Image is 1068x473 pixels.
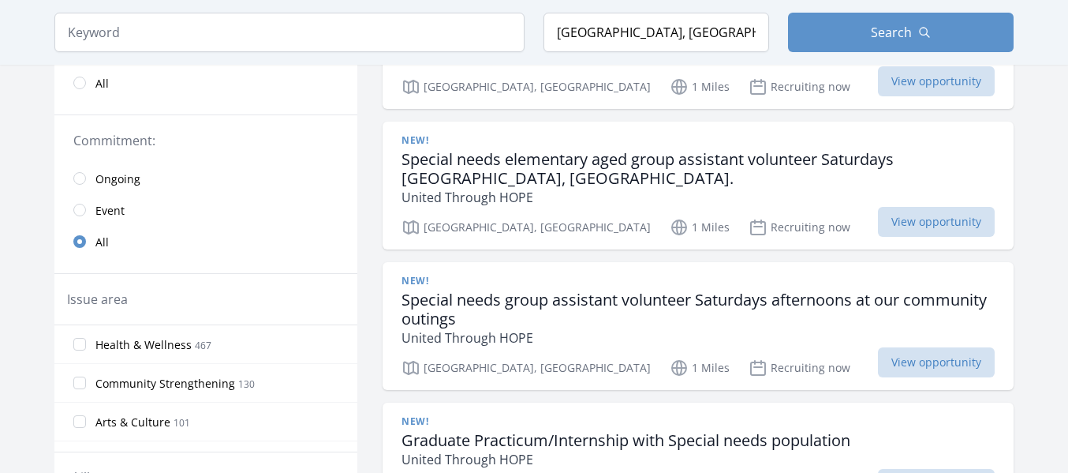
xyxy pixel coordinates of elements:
span: Search [871,23,912,42]
span: View opportunity [878,207,995,237]
button: Search [788,13,1014,52]
input: Health & Wellness 467 [73,338,86,351]
input: Location [543,13,769,52]
h3: Graduate Practicum/Internship with Special needs population [401,431,850,450]
span: Arts & Culture [95,415,170,430]
span: New! [401,134,428,147]
a: Event [54,194,357,226]
p: Recruiting now [749,77,850,96]
a: Ongoing [54,163,357,194]
span: Event [95,203,125,219]
input: Community Strengthening 130 [73,377,86,389]
span: 467 [195,339,211,352]
p: 1 Miles [670,359,730,377]
p: 1 Miles [670,218,730,237]
p: United Through HOPE [401,450,850,469]
a: All [54,226,357,257]
span: View opportunity [878,347,995,377]
span: Ongoing [95,171,140,187]
span: 101 [174,416,190,430]
span: View opportunity [878,66,995,96]
h3: Special needs group assistant volunteer Saturdays afternoons at our community outings [401,291,995,328]
span: New! [401,275,428,287]
p: [GEOGRAPHIC_DATA], [GEOGRAPHIC_DATA] [401,359,651,377]
p: Recruiting now [749,218,850,237]
a: All [54,67,357,99]
a: New! Special needs elementary aged group assistant volunteer Saturdays [GEOGRAPHIC_DATA], [GEOGRA... [383,122,1014,250]
legend: Issue area [67,290,128,309]
h3: Special needs elementary aged group assistant volunteer Saturdays [GEOGRAPHIC_DATA], [GEOGRAPHIC_... [401,150,995,188]
span: Health & Wellness [95,337,192,353]
span: 130 [238,377,255,391]
p: [GEOGRAPHIC_DATA], [GEOGRAPHIC_DATA] [401,77,651,96]
legend: Commitment: [73,131,338,150]
p: Recruiting now [749,359,850,377]
input: Arts & Culture 101 [73,415,86,428]
span: New! [401,415,428,428]
span: All [95,235,109,250]
input: Keyword [54,13,525,52]
span: Community Strengthening [95,376,235,392]
p: United Through HOPE [401,328,995,347]
p: United Through HOPE [401,188,995,207]
p: [GEOGRAPHIC_DATA], [GEOGRAPHIC_DATA] [401,218,651,237]
span: All [95,76,109,92]
p: 1 Miles [670,77,730,96]
a: New! Special needs group assistant volunteer Saturdays afternoons at our community outings United... [383,262,1014,390]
